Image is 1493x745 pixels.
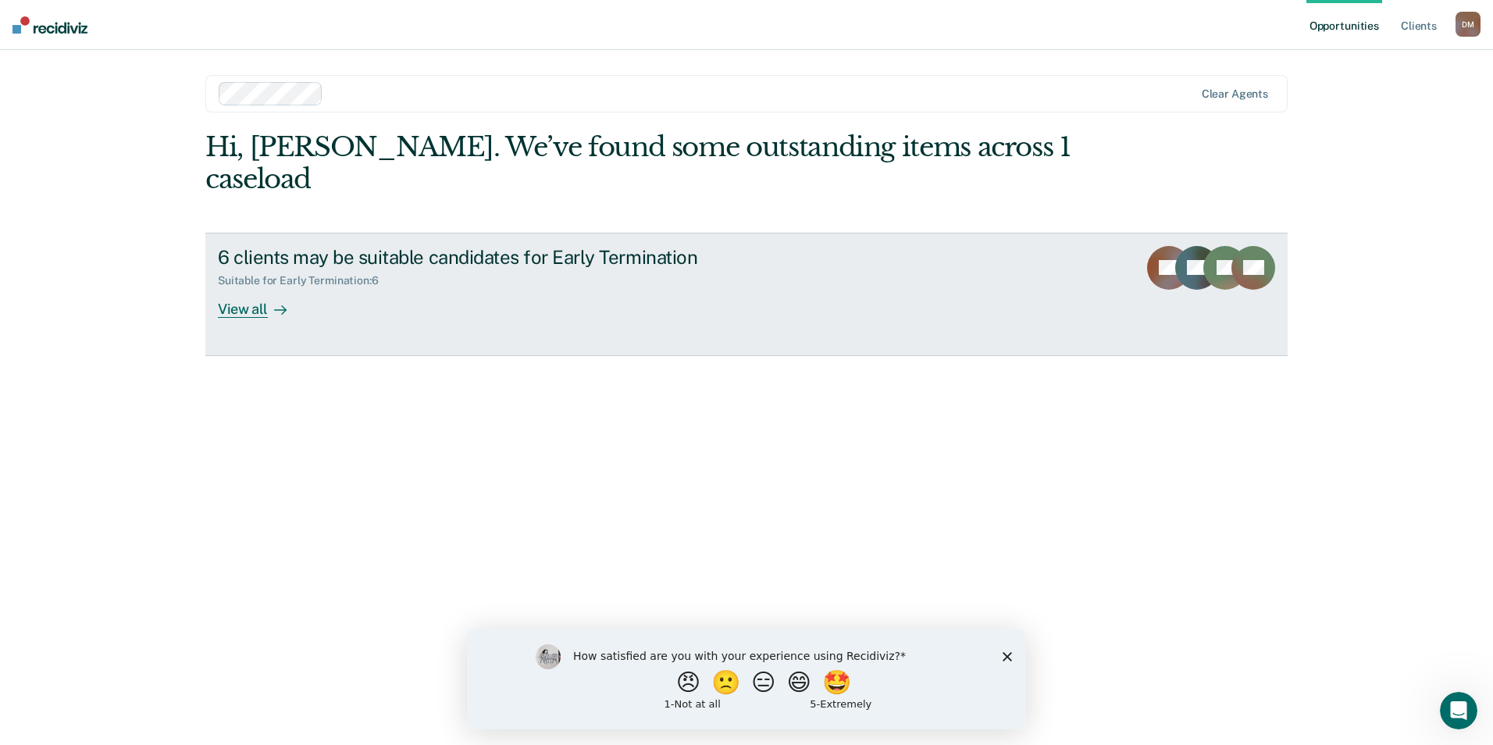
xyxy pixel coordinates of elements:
[1456,12,1481,37] button: DM
[205,131,1071,195] div: Hi, [PERSON_NAME]. We’ve found some outstanding items across 1 caseload
[218,274,391,287] div: Suitable for Early Termination : 6
[1456,12,1481,37] div: D M
[12,16,87,34] img: Recidiviz
[467,629,1026,729] iframe: Survey by Kim from Recidiviz
[1440,692,1477,729] iframe: Intercom live chat
[218,246,766,269] div: 6 clients may be suitable candidates for Early Termination
[205,233,1288,356] a: 6 clients may be suitable candidates for Early TerminationSuitable for Early Termination:6View all
[1202,87,1268,101] div: Clear agents
[218,287,305,318] div: View all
